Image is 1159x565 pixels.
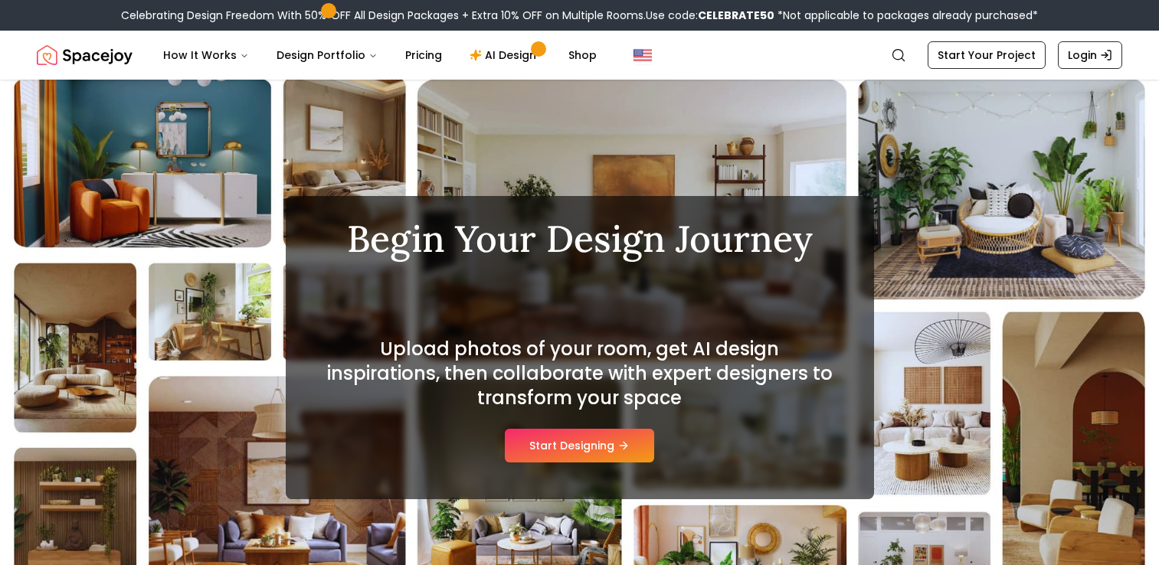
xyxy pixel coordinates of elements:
button: Design Portfolio [264,40,390,70]
div: Celebrating Design Freedom With 50% OFF All Design Packages + Extra 10% OFF on Multiple Rooms. [121,8,1038,23]
img: Spacejoy Logo [37,40,133,70]
nav: Main [151,40,609,70]
span: *Not applicable to packages already purchased* [774,8,1038,23]
nav: Global [37,31,1122,80]
a: Pricing [393,40,454,70]
button: How It Works [151,40,261,70]
span: Use code: [646,8,774,23]
img: United States [634,46,652,64]
a: Login [1058,41,1122,69]
a: Spacejoy [37,40,133,70]
h1: Begin Your Design Journey [322,220,837,257]
a: AI Design [457,40,553,70]
a: Shop [556,40,609,70]
button: Start Designing [505,429,654,462]
a: Start Your Project [928,41,1046,69]
h2: Upload photos of your room, get AI design inspirations, then collaborate with expert designers to... [322,337,837,410]
b: CELEBRATE50 [698,8,774,23]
